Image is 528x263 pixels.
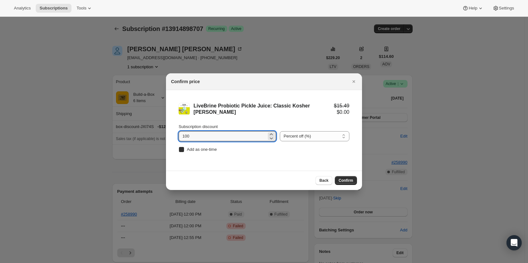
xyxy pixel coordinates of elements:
button: Subscriptions [36,4,71,13]
button: Tools [73,4,96,13]
img: LiveBrine Probiotic Pickle Juice: Classic Kosher Dill [179,103,190,114]
span: Add as one-time [187,147,217,152]
span: Help [469,6,477,11]
span: Confirm [339,178,353,183]
span: Back [319,178,328,183]
span: Subscriptions [40,6,68,11]
span: Settings [499,6,514,11]
div: Open Intercom Messenger [507,235,522,250]
button: Settings [489,4,518,13]
button: Analytics [10,4,34,13]
h2: Confirm price [171,78,200,85]
div: $15.49 [334,103,349,109]
div: LiveBrine Probiotic Pickle Juice: Classic Kosher [PERSON_NAME] [193,103,334,115]
div: $0.00 [334,109,349,115]
button: Back [316,176,332,185]
span: Subscription discount [179,124,218,129]
button: Close [349,77,358,86]
span: Tools [77,6,86,11]
span: Analytics [14,6,31,11]
button: Confirm [335,176,357,185]
button: Help [458,4,487,13]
